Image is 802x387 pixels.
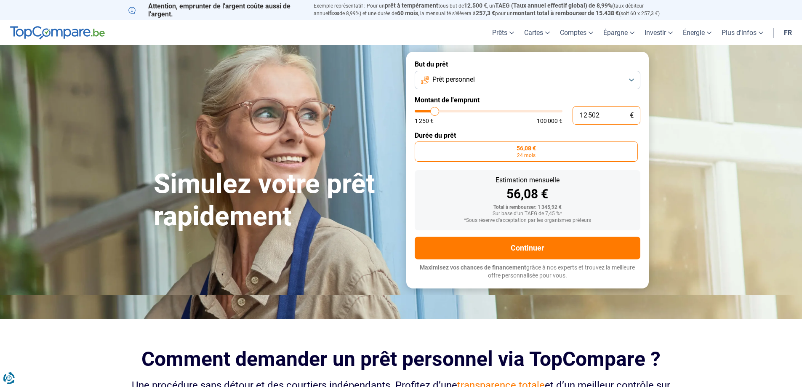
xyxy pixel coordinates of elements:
[415,96,640,104] label: Montant de l'emprunt
[513,10,619,16] span: montant total à rembourser de 15.438 €
[397,10,418,16] span: 60 mois
[779,20,797,45] a: fr
[385,2,438,9] span: prêt à tempérament
[421,177,634,184] div: Estimation mensuelle
[639,20,678,45] a: Investir
[421,205,634,211] div: Total à rembourser: 1 345,92 €
[476,10,495,16] span: 257,3 €
[415,237,640,259] button: Continuer
[717,20,768,45] a: Plus d'infos
[464,2,487,9] span: 12.500 €
[154,168,396,233] h1: Simulez votre prêt rapidement
[421,218,634,224] div: *Sous réserve d'acceptation par les organismes prêteurs
[517,145,536,151] span: 56,08 €
[432,75,475,84] span: Prêt personnel
[10,26,105,40] img: TopCompare
[329,10,339,16] span: fixe
[415,118,434,124] span: 1 250 €
[519,20,555,45] a: Cartes
[495,2,612,9] span: TAEG (Taux annuel effectif global) de 8,99%
[128,347,674,371] h2: Comment demander un prêt personnel via TopCompare ?
[421,211,634,217] div: Sur base d'un TAEG de 7,45 %*
[630,112,634,119] span: €
[415,131,640,139] label: Durée du prêt
[415,264,640,280] p: grâce à nos experts et trouvez la meilleure offre personnalisée pour vous.
[517,153,536,158] span: 24 mois
[420,264,526,271] span: Maximisez vos chances de financement
[415,60,640,68] label: But du prêt
[128,2,304,18] p: Attention, emprunter de l'argent coûte aussi de l'argent.
[678,20,717,45] a: Énergie
[314,2,674,17] p: Exemple représentatif : Pour un tous but de , un (taux débiteur annuel de 8,99%) et une durée de ...
[537,118,562,124] span: 100 000 €
[421,188,634,200] div: 56,08 €
[415,71,640,89] button: Prêt personnel
[555,20,598,45] a: Comptes
[598,20,639,45] a: Épargne
[487,20,519,45] a: Prêts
